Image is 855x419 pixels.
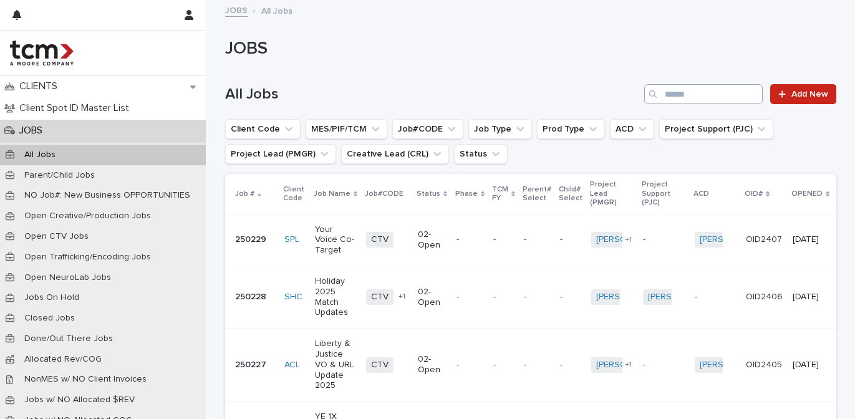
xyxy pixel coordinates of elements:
[10,41,74,65] img: 4hMmSqQkux38exxPVZHQ
[523,183,551,206] p: Parent# Select
[315,276,357,318] p: Holiday 2025 Match Updates
[315,339,357,391] p: Liberty & Justice VO & URL Update 2025
[770,84,836,104] a: Add New
[746,360,783,370] p: OID2405
[493,292,514,302] p: -
[596,360,685,370] a: [PERSON_NAME]-TCM
[793,234,828,245] p: [DATE]
[366,289,394,305] span: CTV
[235,360,274,370] p: 250227
[284,360,300,370] a: ACL
[456,234,483,245] p: -
[283,183,306,206] p: Client Code
[644,84,763,104] input: Search
[392,119,463,139] button: Job#CODE
[14,354,112,365] p: Allocated Rev/COG
[642,178,686,209] p: Project Support (PJC)
[14,252,161,262] p: Open Trafficking/Encoding Jobs
[14,211,161,221] p: Open Creative/Production Jobs
[560,292,581,302] p: -
[225,119,301,139] button: Client Code
[700,234,789,245] a: [PERSON_NAME]-TCM
[14,292,89,303] p: Jobs On Hold
[14,125,52,137] p: JOBS
[454,144,508,164] button: Status
[560,234,581,245] p: -
[14,334,123,344] p: Done/Out There Jobs
[417,187,440,201] p: Status
[625,236,632,244] span: + 1
[693,187,709,201] p: ACD
[366,232,394,248] span: CTV
[14,150,65,160] p: All Jobs
[284,234,299,245] a: SPL
[537,119,605,139] button: Prod Type
[225,2,248,17] a: JOBS
[648,292,737,302] a: [PERSON_NAME]-TCM
[14,170,105,181] p: Parent/Child Jobs
[596,234,685,245] a: [PERSON_NAME]-TCM
[610,119,654,139] button: ACD
[14,272,121,283] p: Open NeuroLab Jobs
[559,183,582,206] p: Child# Select
[14,190,200,201] p: NO Job#: New Business OPPORTUNITIES
[418,354,447,375] p: 02-Open
[791,187,823,201] p: OPENED
[493,234,514,245] p: -
[643,234,685,245] p: -
[524,360,550,370] p: -
[468,119,532,139] button: Job Type
[643,360,685,370] p: -
[14,395,145,405] p: Jobs w/ NO Allocated $REV
[235,292,274,302] p: 250228
[418,287,447,308] p: 02-Open
[659,119,773,139] button: Project Support (PJC)
[14,80,67,92] p: CLIENTS
[455,187,478,201] p: Phase
[590,178,634,209] p: Project Lead (PMGR)
[261,3,292,17] p: All Jobs
[596,292,685,302] a: [PERSON_NAME]-TCM
[560,360,581,370] p: -
[456,292,483,302] p: -
[14,374,157,385] p: NonMES w/ NO Client Invoices
[14,313,85,324] p: Closed Jobs
[225,85,640,104] h1: All Jobs
[492,183,508,206] p: TCM FY
[746,234,783,245] p: OID2407
[235,187,254,201] p: Job #
[14,231,99,242] p: Open CTV Jobs
[493,360,514,370] p: -
[284,292,302,302] a: SHC
[365,187,403,201] p: Job#CODE
[746,292,783,302] p: OID2406
[793,292,828,302] p: [DATE]
[366,357,394,373] span: CTV
[314,187,350,201] p: Job Name
[793,360,828,370] p: [DATE]
[235,234,274,245] p: 250229
[225,39,836,60] h1: JOBS
[306,119,387,139] button: MES/PIF/TCM
[456,360,483,370] p: -
[225,144,336,164] button: Project Lead (PMGR)
[745,187,763,201] p: OID#
[791,90,828,99] span: Add New
[399,293,405,301] span: + 1
[14,102,139,114] p: Client Spot ID Master List
[625,361,632,368] span: + 1
[524,292,550,302] p: -
[315,224,357,256] p: Your Voice Co-Target
[695,292,737,302] p: -
[524,234,550,245] p: -
[700,360,789,370] a: [PERSON_NAME]-TCM
[418,229,447,251] p: 02-Open
[341,144,449,164] button: Creative Lead (CRL)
